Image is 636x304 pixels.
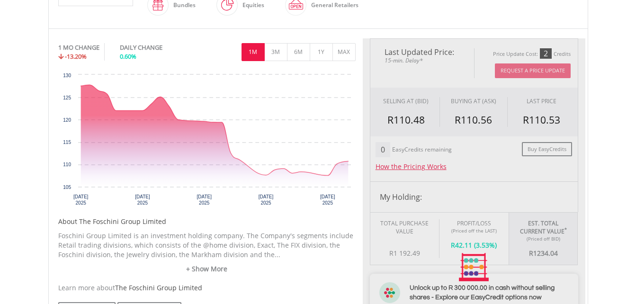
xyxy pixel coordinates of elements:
[58,217,356,226] h5: About The Foschini Group Limited
[310,43,333,61] button: 1Y
[58,70,356,212] div: Chart. Highcharts interactive chart.
[120,52,136,61] span: 0.60%
[63,185,71,190] text: 105
[242,43,265,61] button: 1M
[264,43,287,61] button: 3M
[63,117,71,123] text: 120
[63,140,71,145] text: 115
[320,194,335,206] text: [DATE] 2025
[73,194,88,206] text: [DATE] 2025
[332,43,356,61] button: MAX
[63,73,71,78] text: 130
[258,194,273,206] text: [DATE] 2025
[63,95,71,100] text: 125
[58,283,356,293] div: Learn more about
[58,264,356,274] a: + Show More
[63,162,71,167] text: 110
[58,43,99,52] div: 1 MO CHANGE
[120,43,194,52] div: DAILY CHANGE
[197,194,212,206] text: [DATE] 2025
[287,43,310,61] button: 6M
[115,283,202,292] span: The Foschini Group Limited
[135,194,150,206] text: [DATE] 2025
[65,52,87,61] span: -13.20%
[58,70,356,212] svg: Interactive chart
[58,231,356,259] p: Foschini Group Limited is an investment holding company. The Company's segments include Retail tr...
